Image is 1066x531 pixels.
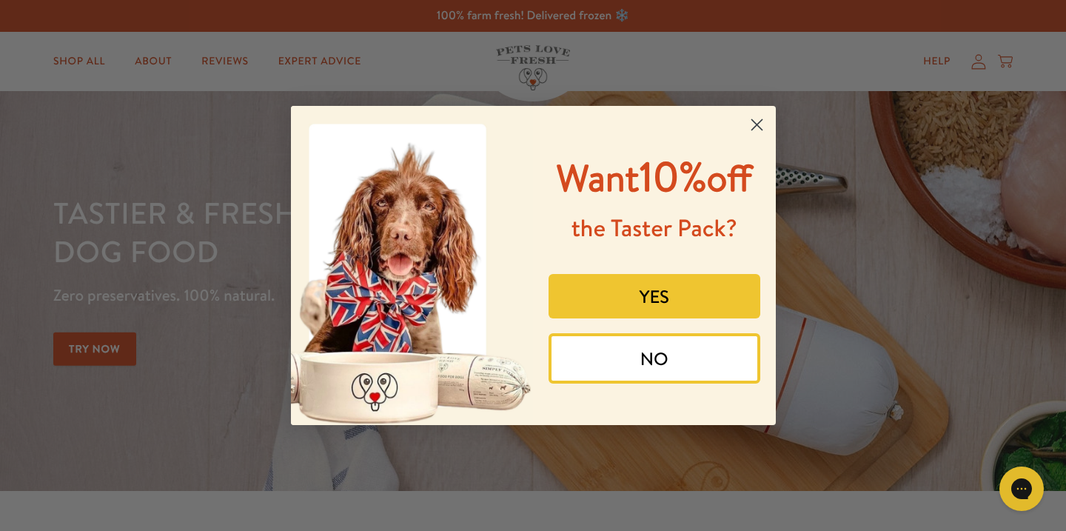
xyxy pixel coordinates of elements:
span: 10% [557,147,753,204]
iframe: Gorgias live chat messenger [992,461,1051,516]
button: YES [549,274,760,318]
span: Want [557,153,640,204]
span: off [706,153,752,204]
span: the Taster Pack? [571,212,737,244]
img: 8afefe80-1ef6-417a-b86b-9520c2248d41.jpeg [291,106,534,425]
button: NO [549,333,760,384]
button: Close dialog [744,112,770,138]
